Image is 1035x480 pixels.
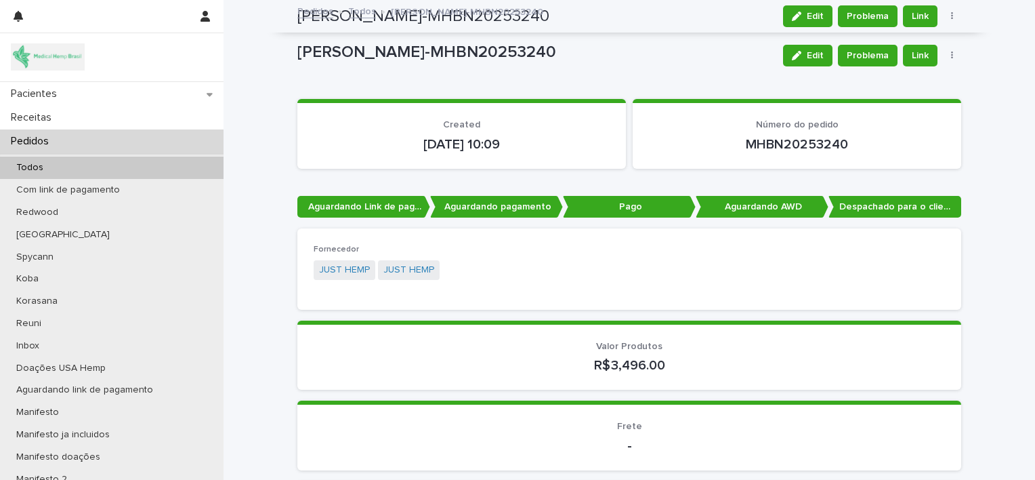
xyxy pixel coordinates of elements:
[443,120,480,129] span: Created
[5,407,70,418] p: Manifesto
[5,340,50,352] p: Inbox
[5,273,49,285] p: Koba
[348,3,376,18] a: Todos
[297,3,333,18] a: Pedidos
[5,207,69,218] p: Redwood
[391,3,543,18] p: [PERSON_NAME]-MHBN20253240
[617,422,642,431] span: Frete
[783,45,832,66] button: Edit
[314,438,945,454] p: -
[596,342,662,351] span: Valor Produtos
[5,184,131,196] p: Com link de pagamento
[5,111,62,124] p: Receitas
[847,49,889,62] span: Problema
[314,357,945,374] p: R$ 3,496.00
[903,45,937,66] button: Link
[383,263,434,277] a: JUST HEMP
[756,120,839,129] span: Número do pedido
[5,229,121,241] p: [GEOGRAPHIC_DATA]
[912,49,929,62] span: Link
[5,296,68,307] p: Korasana
[5,87,68,100] p: Pacientes
[828,196,961,218] p: Despachado para o cliente
[5,135,60,148] p: Pedidos
[314,245,359,254] span: Fornecedor
[11,43,85,71] img: 4SJayOo8RSQX0lnsmxob
[5,429,121,441] p: Manifesto ja incluidos
[807,51,824,60] span: Edit
[5,162,54,174] p: Todos
[563,196,696,218] p: Pago
[838,45,897,66] button: Problema
[297,43,772,62] p: [PERSON_NAME]-MHBN20253240
[5,452,111,463] p: Manifesto doações
[5,363,117,374] p: Doações USA Hemp
[430,196,563,218] p: Aguardando pagamento
[314,136,610,153] p: [DATE] 10:09
[5,384,164,396] p: Aguardando link de pagamento
[649,136,945,153] p: MHBN20253240
[696,196,828,218] p: Aguardando AWD
[319,263,370,277] a: JUST HEMP
[297,196,430,218] p: Aguardando Link de pagamento
[5,252,64,263] p: Spycann
[5,318,52,329] p: Reuni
